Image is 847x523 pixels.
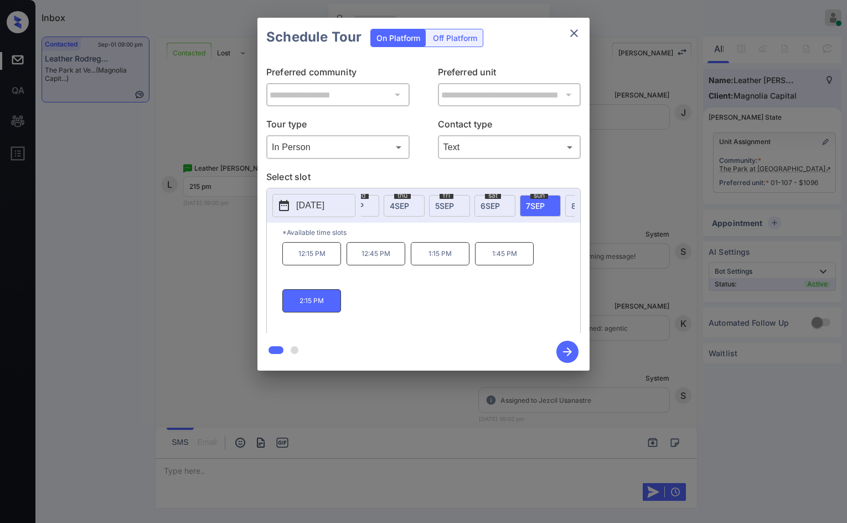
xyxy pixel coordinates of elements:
p: [DATE] [296,199,324,212]
p: Preferred unit [438,65,581,83]
div: date-select [474,195,515,217]
p: Select slot [266,170,581,188]
span: thu [394,192,411,199]
div: date-select [429,195,470,217]
div: On Platform [371,29,426,47]
div: Off Platform [427,29,483,47]
p: 2:15 PM [282,289,341,312]
p: Tour type [266,117,410,135]
button: btn-next [550,337,585,366]
p: Contact type [438,117,581,135]
div: date-select [565,195,606,217]
p: 1:15 PM [411,242,469,265]
span: 4 SEP [390,201,409,211]
h2: Schedule Tour [257,18,370,57]
p: Preferred community [266,65,410,83]
span: 6 SEP [481,201,500,211]
div: In Person [269,138,407,156]
span: 7 SEP [526,201,545,211]
div: date-select [384,195,425,217]
div: Text [441,138,579,156]
span: sat [485,192,501,199]
button: [DATE] [272,194,355,217]
div: date-select [520,195,561,217]
span: fri [440,192,453,199]
p: 1:45 PM [475,242,534,265]
p: *Available time slots [282,223,580,242]
span: 5 SEP [435,201,454,211]
span: sun [530,192,548,199]
p: 12:15 PM [282,242,341,265]
span: 8 SEP [571,201,591,211]
button: close [563,22,585,44]
p: 12:45 PM [347,242,405,265]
